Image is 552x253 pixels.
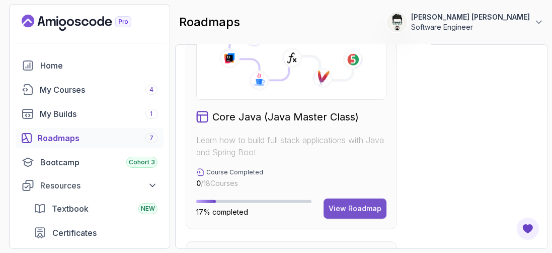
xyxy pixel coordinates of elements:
p: Course Completed [206,168,263,176]
button: Resources [16,176,164,195]
a: courses [16,80,164,100]
p: Learn how to build full stack applications with Java and Spring Boot [196,134,386,158]
img: user profile image [387,13,407,32]
a: Landing page [22,15,154,31]
a: home [16,55,164,76]
button: View Roadmap [324,199,386,219]
span: Textbook [52,203,89,215]
a: certificates [28,223,164,243]
button: user profile image[PERSON_NAME] [PERSON_NAME]Software Engineer [387,12,544,32]
span: 7 [149,134,153,142]
div: My Courses [40,84,157,96]
a: builds [16,104,164,124]
div: Home [40,59,157,72]
span: Cohort 3 [129,158,155,166]
a: textbook [28,199,164,219]
div: Roadmaps [38,132,157,144]
div: Resources [40,179,157,192]
button: Open Feedback Button [516,217,540,241]
div: My Builds [40,108,157,120]
h2: Core Java (Java Master Class) [212,110,359,124]
div: Bootcamp [40,156,157,168]
span: Certificates [52,227,97,239]
span: 4 [149,86,153,94]
span: 17% completed [196,208,248,216]
span: 1 [150,110,153,118]
h2: roadmaps [179,14,240,30]
p: / 18 Courses [196,178,263,188]
span: 0 [196,179,201,187]
span: NEW [141,205,155,213]
a: bootcamp [16,152,164,172]
a: roadmaps [16,128,164,148]
p: [PERSON_NAME] [PERSON_NAME] [411,12,530,22]
p: Software Engineer [411,22,530,32]
div: View Roadmap [329,204,381,214]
